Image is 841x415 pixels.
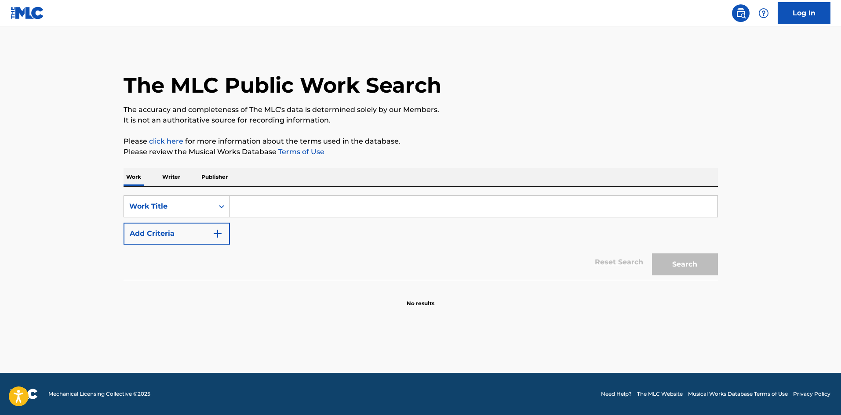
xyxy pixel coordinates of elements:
[732,4,750,22] a: Public Search
[48,390,150,398] span: Mechanical Licensing Collective © 2025
[124,72,441,98] h1: The MLC Public Work Search
[797,373,841,415] iframe: Chat Widget
[11,389,38,399] img: logo
[124,136,718,147] p: Please for more information about the terms used in the database.
[407,289,434,307] p: No results
[755,4,772,22] div: Help
[129,201,208,212] div: Work Title
[199,168,230,186] p: Publisher
[124,195,718,280] form: Search Form
[212,228,223,239] img: 9d2ae6d4665cec9f34b9.svg
[124,168,144,186] p: Work
[11,7,44,19] img: MLC Logo
[735,8,746,18] img: search
[778,2,830,24] a: Log In
[277,148,324,156] a: Terms of Use
[601,390,632,398] a: Need Help?
[149,137,183,145] a: click here
[793,390,830,398] a: Privacy Policy
[160,168,183,186] p: Writer
[637,390,683,398] a: The MLC Website
[688,390,788,398] a: Musical Works Database Terms of Use
[124,147,718,157] p: Please review the Musical Works Database
[124,115,718,126] p: It is not an authoritative source for recording information.
[124,223,230,245] button: Add Criteria
[124,105,718,115] p: The accuracy and completeness of The MLC's data is determined solely by our Members.
[758,8,769,18] img: help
